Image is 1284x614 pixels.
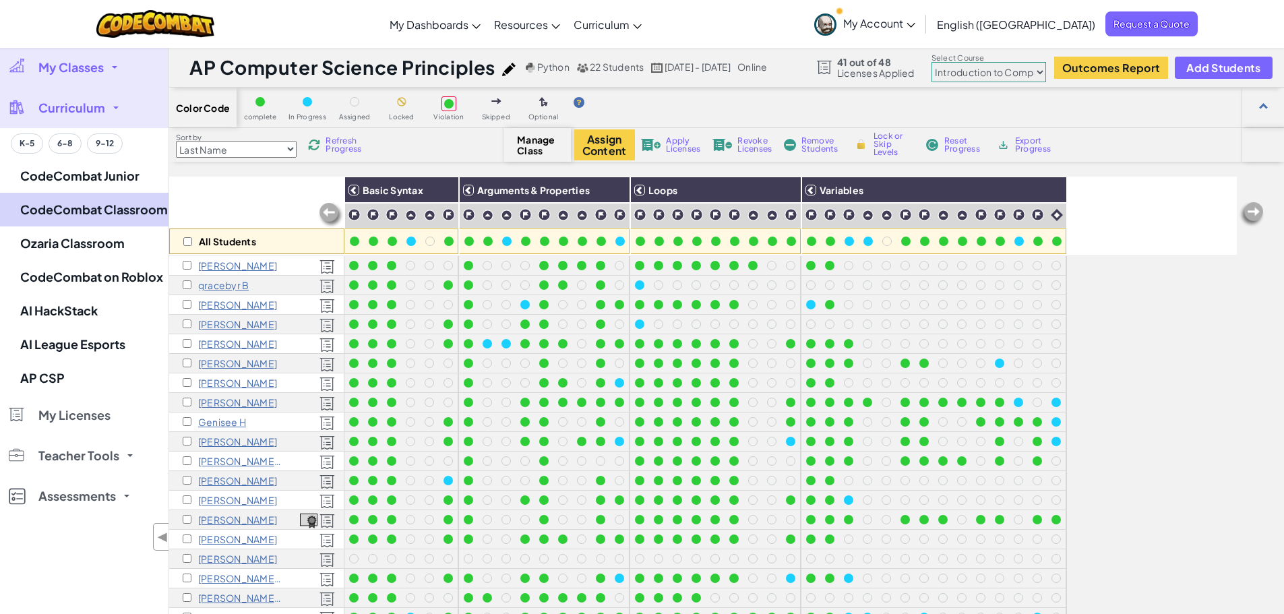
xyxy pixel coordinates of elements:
[96,10,214,38] a: CodeCombat logo
[326,137,367,153] span: Refresh Progress
[1015,137,1056,153] span: Export Progress
[198,338,277,349] p: Ruth C
[383,6,487,42] a: My Dashboards
[665,61,731,73] span: [DATE] - [DATE]
[198,553,277,564] p: Miranda S
[590,61,644,73] span: 22 Students
[814,13,836,36] img: avatar
[386,208,398,221] img: IconChallengeLevel.svg
[389,113,414,121] span: Locked
[319,435,335,450] img: Licensed
[937,18,1095,32] span: English ([GEOGRAPHIC_DATA])
[433,113,464,121] span: Violation
[300,514,317,528] img: certificate-icon.png
[317,202,344,228] img: Arrow_Left_Inactive.png
[517,134,557,156] span: Manage Class
[176,132,297,143] label: Sort by
[491,98,501,104] img: IconSkippedLevel.svg
[198,495,277,505] p: Elijah Moreno
[899,208,912,221] img: IconChallengeLevel.svg
[805,208,818,221] img: IconChallengeLevel.svg
[874,132,913,156] span: Lock or Skip Levels
[38,102,105,114] span: Curriculum
[576,210,588,221] img: IconPracticeLevel.svg
[198,260,277,271] p: Madison Allam
[424,210,435,221] img: IconPracticeLevel.svg
[198,573,282,584] p: Ryker S
[930,6,1102,42] a: English ([GEOGRAPHIC_DATA])
[38,450,119,462] span: Teacher Tools
[288,113,326,121] span: In Progress
[198,397,277,408] p: Adrian H
[199,236,256,247] p: All Students
[300,512,317,527] a: View Course Completion Certificate
[557,210,569,221] img: IconPracticeLevel.svg
[709,208,722,221] img: IconChallengeLevel.svg
[801,137,842,153] span: Remove Students
[574,129,635,160] button: Assign Content
[198,417,246,427] p: Genisee H
[38,61,104,73] span: My Classes
[462,208,475,221] img: IconChallengeLevel.svg
[244,113,277,121] span: complete
[712,139,733,151] img: IconLicenseRevoke.svg
[319,533,335,548] img: Licensed
[339,113,371,121] span: Assigned
[747,210,759,221] img: IconPracticeLevel.svg
[956,210,968,221] img: IconPracticeLevel.svg
[363,184,423,196] span: Basic Syntax
[308,139,320,151] img: IconReload.svg
[38,490,116,502] span: Assessments
[785,208,797,221] img: IconChallengeLevel.svg
[319,377,335,392] img: Licensed
[319,396,335,411] img: Licensed
[1238,201,1265,228] img: Arrow_Left_Inactive.png
[651,63,663,73] img: calendar.svg
[766,210,778,221] img: IconPracticeLevel.svg
[1186,62,1260,73] span: Add Students
[198,456,282,466] p: Maddox L
[975,208,987,221] img: IconChallengeLevel.svg
[881,210,892,221] img: IconPracticeLevel.svg
[390,18,468,32] span: My Dashboards
[997,139,1010,151] img: IconArchive.svg
[319,572,335,587] img: Licensed
[784,139,796,151] img: IconRemoveStudents.svg
[319,474,335,489] img: Licensed
[87,133,123,154] button: 9-12
[319,299,335,313] img: Licensed
[938,210,949,221] img: IconPracticeLevel.svg
[442,208,455,221] img: IconChallengeLevel.svg
[198,475,277,486] p: Zayd M
[198,514,277,525] p: Gisele Ondap
[925,139,939,151] img: IconReset.svg
[519,208,532,221] img: IconChallengeLevel.svg
[1031,208,1044,221] img: IconChallengeLevel.svg
[539,97,548,108] img: IconOptionalLevel.svg
[574,97,584,108] img: IconHint.svg
[176,102,230,113] span: Color Code
[502,63,516,76] img: iconPencil.svg
[728,208,741,221] img: IconChallengeLevel.svg
[319,259,335,274] img: Licensed
[944,137,985,153] span: Reset Progress
[198,534,277,545] p: Jacob S
[319,553,335,567] img: Licensed
[405,210,417,221] img: IconPracticeLevel.svg
[487,6,567,42] a: Resources
[1105,11,1198,36] a: Request a Quote
[198,377,277,388] p: Jacob h
[319,416,335,431] img: Licensed
[482,113,510,121] span: Skipped
[319,514,335,528] img: Licensed
[918,208,931,221] img: IconChallengeLevel.svg
[319,318,335,333] img: Licensed
[993,208,1006,221] img: IconChallengeLevel.svg
[807,3,922,45] a: My Account
[1054,57,1168,79] button: Outcomes Report
[477,184,590,196] span: Arguments & Properties
[737,137,772,153] span: Revoke Licenses
[319,357,335,372] img: Licensed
